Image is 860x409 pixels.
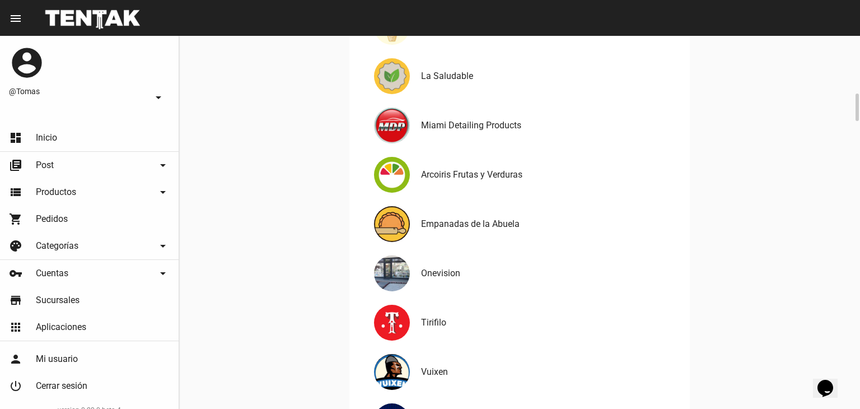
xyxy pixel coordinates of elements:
[36,213,68,225] span: Pedidos
[372,253,412,294] img: 53a943b0-6ff3-4c0a-a821-09b274bd54c7.jpg
[372,155,412,195] img: 9bdbbb18-6f05-40ee-8549-c78b8c0d8dde.png
[36,268,68,279] span: Cuentas
[156,159,170,172] mat-icon: arrow_drop_down
[9,185,22,199] mat-icon: view_list
[9,267,22,280] mat-icon: vpn_key
[36,380,87,392] span: Cerrar sesión
[813,364,849,398] iframe: chat widget
[152,91,165,104] mat-icon: arrow_drop_down
[9,45,45,81] mat-icon: account_circle
[421,69,667,83] h4: La Saludable
[372,105,412,146] img: e7e51715-11a1-4d88-891f-c4f14e77d65f.png
[421,365,667,379] h4: Vuixen
[9,159,22,172] mat-icon: library_books
[36,160,54,171] span: Post
[9,320,22,334] mat-icon: apps
[372,204,412,244] img: f0136945-ed32-4f7c-91e3-a375bc4bb2c5.png
[9,352,22,366] mat-icon: person
[421,267,667,280] h4: Onevision
[36,295,80,306] span: Sucursales
[36,322,86,333] span: Aplicaciones
[9,131,22,145] mat-icon: dashboard
[372,352,412,392] img: 0838f1f7-bf61-4481-8c77-a467fb5f88bb.png
[36,240,78,252] span: Categorías
[9,379,22,393] mat-icon: power_settings_new
[9,12,22,25] mat-icon: menu
[9,294,22,307] mat-icon: store
[9,86,147,97] span: @Tomas
[421,316,667,329] h4: Tirifilo
[421,168,667,182] h4: Arcoiris Frutas y Verduras
[421,217,667,231] h4: Empanadas de la Abuela
[156,267,170,280] mat-icon: arrow_drop_down
[372,303,412,343] img: f891ce7c-fe62-4ba7-a609-ff1732c7d016.png
[156,185,170,199] mat-icon: arrow_drop_down
[36,132,57,143] span: Inicio
[9,239,22,253] mat-icon: palette
[372,56,412,96] img: 0a648942-cfc5-4cb1-9d58-e40aa1169617.png
[421,119,667,132] h4: Miami Detailing Products
[156,239,170,253] mat-icon: arrow_drop_down
[36,354,78,365] span: Mi usuario
[36,187,76,198] span: Productos
[9,212,22,226] mat-icon: shopping_cart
